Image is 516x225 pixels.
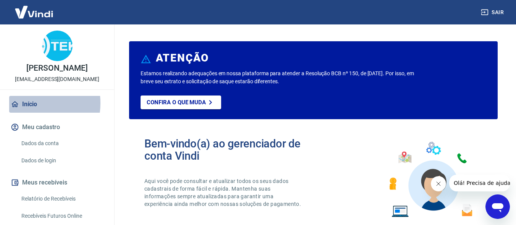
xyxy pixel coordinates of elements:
[26,64,87,72] p: [PERSON_NAME]
[141,96,221,109] a: Confira o que muda
[9,119,105,136] button: Meu cadastro
[382,138,482,222] img: Imagem de um avatar masculino com diversos icones exemplificando as funcionalidades do gerenciado...
[18,191,105,207] a: Relatório de Recebíveis
[449,175,510,191] iframe: Mensagem da empresa
[18,153,105,168] a: Dados de login
[479,5,507,19] button: Sair
[144,138,314,162] h2: Bem-vindo(a) ao gerenciador de conta Vindi
[18,136,105,151] a: Dados da conta
[42,31,73,61] img: 284f678f-c33e-4b86-a404-99882e463dc6.jpeg
[147,99,206,106] p: Confira o que muda
[9,0,59,24] img: Vindi
[144,177,302,208] p: Aqui você pode consultar e atualizar todos os seus dados cadastrais de forma fácil e rápida. Mant...
[18,208,105,224] a: Recebíveis Futuros Online
[485,194,510,219] iframe: Botão para abrir a janela de mensagens
[9,174,105,191] button: Meus recebíveis
[141,70,417,86] p: Estamos realizando adequações em nossa plataforma para atender a Resolução BCB nº 150, de [DATE]....
[5,5,64,11] span: Olá! Precisa de ajuda?
[15,75,99,83] p: [EMAIL_ADDRESS][DOMAIN_NAME]
[9,96,105,113] a: Início
[156,54,209,62] h6: ATENÇÃO
[431,176,446,191] iframe: Fechar mensagem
